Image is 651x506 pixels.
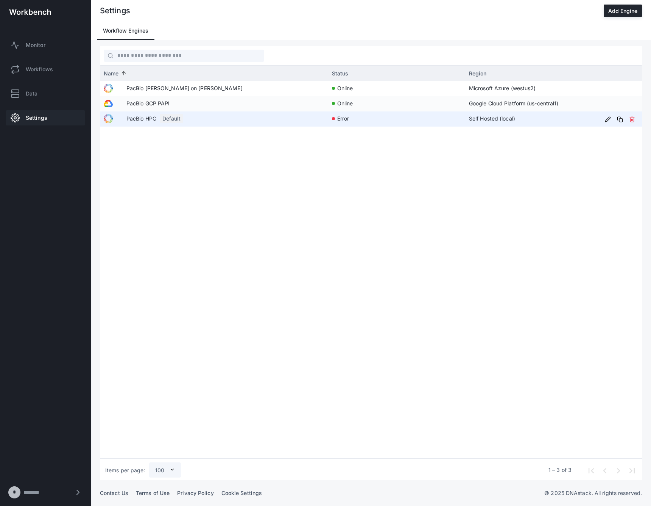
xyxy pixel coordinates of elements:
span: Settings [26,114,47,122]
img: PacBio Cromwell on Azure WES [104,84,113,93]
span: Data [26,90,37,97]
p: © 2025 DNAstack. All rights reserved. [544,489,642,497]
button: Next page [611,463,625,477]
a: Cookie Settings [221,490,262,496]
img: PacBio GCP PAPI [104,99,113,108]
span: Monitor [26,41,45,49]
div: 1 – 3 of 3 [548,466,572,474]
a: Terms of Use [136,490,170,496]
span: error [337,111,349,125]
span: Default [162,111,181,125]
span: online [337,96,353,110]
span: Status [332,70,349,77]
span: PacBio GCP PAPI [126,96,170,110]
div: Items per page: [105,467,145,474]
a: Data [6,86,85,101]
a: Privacy Policy [177,490,213,496]
a: Settings [6,110,85,125]
span: PacBio HPC [126,111,156,125]
span: Region [469,70,487,77]
button: First page [584,463,597,477]
span: Name [104,70,118,77]
a: Monitor [6,38,85,53]
span: online [337,81,353,95]
button: Add Engine [604,5,642,17]
span: Workflows [26,66,53,73]
img: workbench-logo-white.svg [9,9,51,15]
a: Contact Us [100,490,128,496]
span: Self Hosted (local) [469,111,576,127]
img: PacBio HPC [104,114,113,123]
span: PacBio [PERSON_NAME] on [PERSON_NAME] [126,81,243,95]
button: Last page [625,463,638,477]
span: Workflow Engines [103,28,148,33]
button: Previous page [597,463,611,477]
span: Google Cloud Platform (us-central1) [469,96,576,111]
span: Microsoft Azure (westus2) [469,81,576,96]
a: Workflows [6,62,85,77]
div: Settings [100,7,130,15]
